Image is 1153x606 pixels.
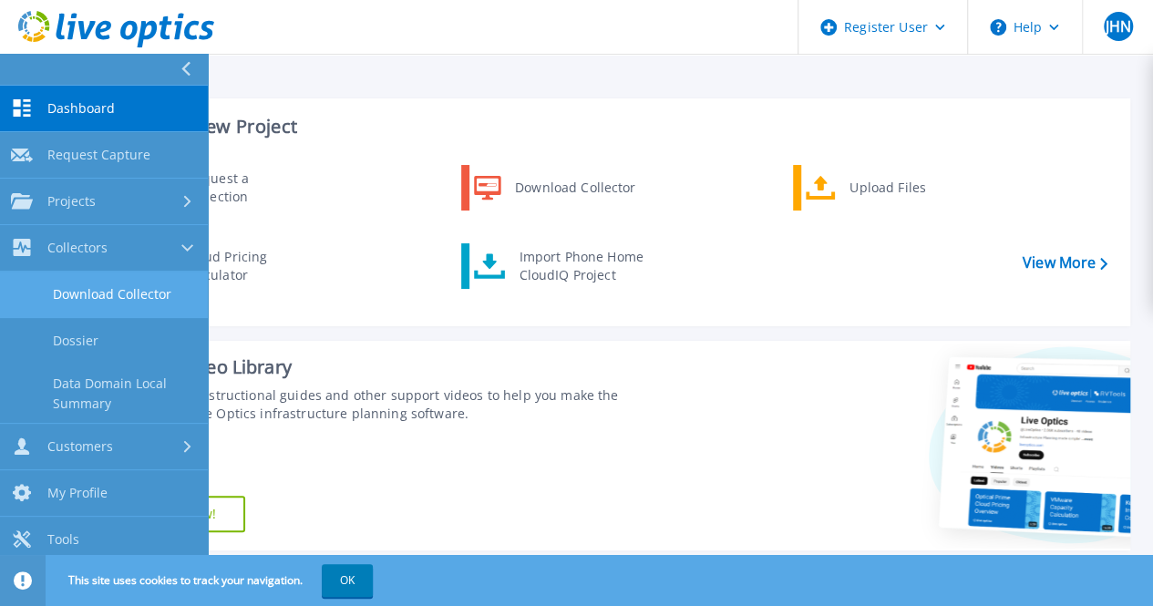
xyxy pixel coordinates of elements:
a: View More [1023,254,1107,272]
span: My Profile [47,485,108,501]
span: This site uses cookies to track your navigation. [50,564,373,597]
a: Upload Files [793,165,980,211]
div: Request a Collection [178,169,311,206]
span: Tools [47,531,79,548]
span: Projects [47,193,96,210]
div: Cloud Pricing Calculator [176,248,311,284]
a: Request a Collection [129,165,315,211]
span: JHN [1105,19,1130,34]
div: Upload Files [840,169,975,206]
a: Cloud Pricing Calculator [129,243,315,289]
h3: Start a New Project [129,117,1107,137]
div: Download Collector [506,169,643,206]
div: Import Phone Home CloudIQ Project [510,248,652,284]
span: Collectors [47,240,108,256]
div: Support Video Library [107,355,648,379]
span: Request Capture [47,147,150,163]
a: Download Collector [461,165,648,211]
button: OK [322,564,373,597]
span: Dashboard [47,100,115,117]
div: Find tutorials, instructional guides and other support videos to help you make the most of your L... [107,386,648,423]
span: Customers [47,438,113,455]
